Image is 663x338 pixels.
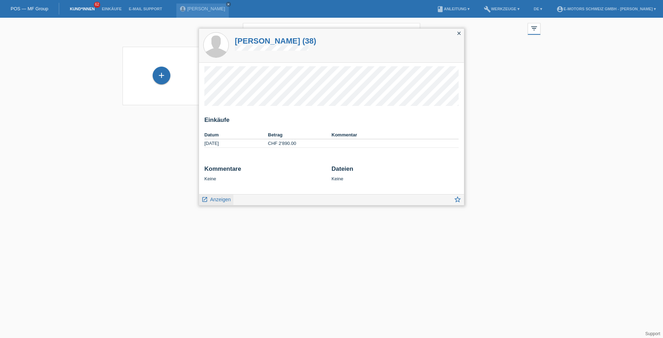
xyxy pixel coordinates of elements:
[202,195,231,203] a: launch Anzeigen
[553,7,659,11] a: account_circleE-Motors Schweiz GmbH - [PERSON_NAME] ▾
[268,139,332,148] td: CHF 2'890.00
[437,6,444,13] i: book
[202,196,208,203] i: launch
[530,24,538,32] i: filter_list
[11,6,48,11] a: POS — MF Group
[226,2,231,7] a: close
[66,7,98,11] a: Kund*innen
[94,2,100,8] span: 62
[210,197,231,202] span: Anzeigen
[204,117,459,127] h2: Einkäufe
[408,27,416,35] i: close
[268,131,332,139] th: Betrag
[484,6,491,13] i: build
[454,196,461,205] a: star_border
[125,7,166,11] a: E-Mail Support
[331,165,459,176] h2: Dateien
[204,131,268,139] th: Datum
[556,6,563,13] i: account_circle
[645,331,660,336] a: Support
[204,139,268,148] td: [DATE]
[227,2,230,6] i: close
[204,165,326,181] div: Keine
[331,131,459,139] th: Kommentar
[204,165,326,176] h2: Kommentare
[480,7,523,11] a: buildWerkzeuge ▾
[187,6,225,11] a: [PERSON_NAME]
[456,30,462,36] i: close
[243,23,420,40] input: Suche...
[454,196,461,203] i: star_border
[530,7,546,11] a: DE ▾
[433,7,473,11] a: bookAnleitung ▾
[98,7,125,11] a: Einkäufe
[153,69,170,81] div: Kund*in hinzufügen
[235,36,316,45] a: [PERSON_NAME] (38)
[331,165,459,181] div: Keine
